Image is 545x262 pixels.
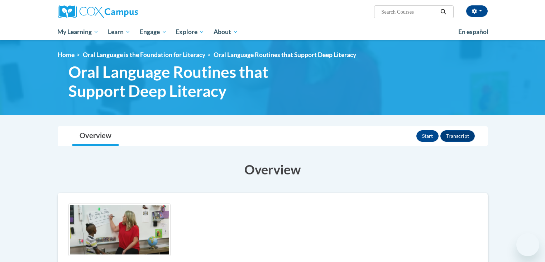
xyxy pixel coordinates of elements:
[58,5,194,18] a: Cox Campus
[171,24,209,40] a: Explore
[68,203,171,256] img: Course logo image
[381,8,438,16] input: Search Courses
[140,28,167,36] span: Engage
[58,5,138,18] img: Cox Campus
[516,233,539,256] iframe: Button to launch messaging window
[103,24,135,40] a: Learn
[58,51,75,59] a: Home
[83,51,205,59] a: Oral Language is the Foundation for Literacy
[440,130,475,142] button: Transcript
[209,24,243,40] a: About
[438,8,449,16] button: Search
[53,24,104,40] a: My Learning
[416,130,439,142] button: Start
[458,28,488,36] span: En español
[135,24,171,40] a: Engage
[108,28,130,36] span: Learn
[58,160,488,178] h3: Overview
[72,127,119,146] a: Overview
[214,28,238,36] span: About
[214,51,356,59] span: Oral Language Routines that Support Deep Literacy
[47,24,498,40] div: Main menu
[68,62,316,100] span: Oral Language Routines that Support Deep Literacy
[454,24,493,39] a: En español
[57,28,99,36] span: My Learning
[176,28,204,36] span: Explore
[466,5,488,17] button: Account Settings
